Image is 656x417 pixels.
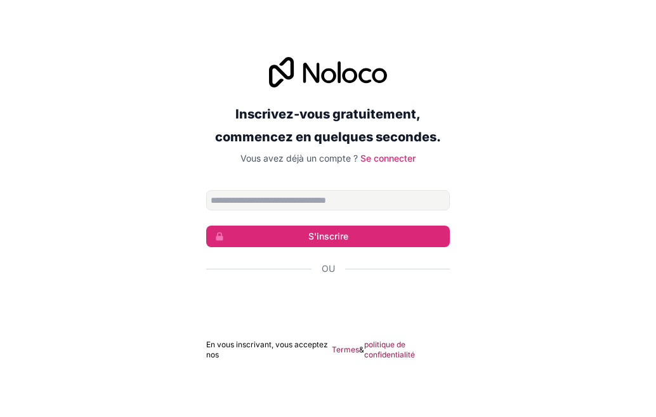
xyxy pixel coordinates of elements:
[200,289,456,317] iframe: Bouton "Se connecter avec Google"
[364,340,450,360] a: politique de confidentialité
[206,190,450,210] input: Adresse email
[240,153,358,164] font: Vous avez déjà un compte ?
[215,106,441,144] font: Inscrivez-vous gratuitement, commencez en quelques secondes.
[360,153,416,164] a: Se connecter
[206,226,450,247] button: S'inscrire
[359,345,364,354] font: &
[206,340,328,359] font: En vous inscrivant, vous acceptez nos
[308,231,348,241] font: S'inscrire
[332,345,359,355] a: Termes
[364,340,415,359] font: politique de confidentialité
[322,263,335,274] font: Ou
